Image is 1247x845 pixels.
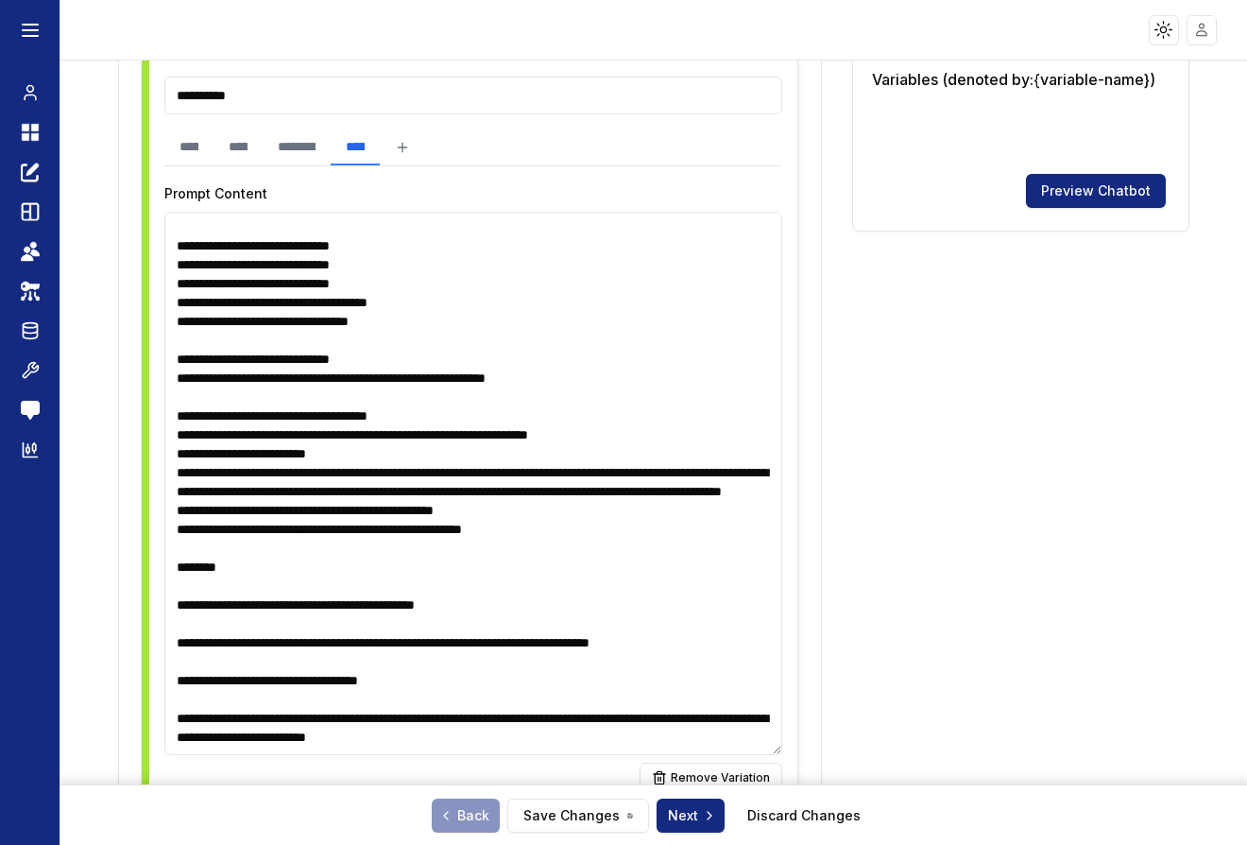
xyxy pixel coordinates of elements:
button: Save Changes [507,799,649,833]
img: placeholder-user.jpg [1188,16,1216,43]
button: Preview Chatbot [1026,174,1166,208]
a: Discard Changes [747,806,861,825]
label: Prompt Content [164,185,267,201]
img: feedback [21,401,40,420]
button: Discard Changes [732,799,876,833]
a: Back [432,799,500,833]
span: Next [668,806,717,825]
h3: Variables (denoted by: {variable-name} ) [872,68,1170,91]
button: Remove Variation [640,763,782,793]
button: Next [657,799,725,833]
